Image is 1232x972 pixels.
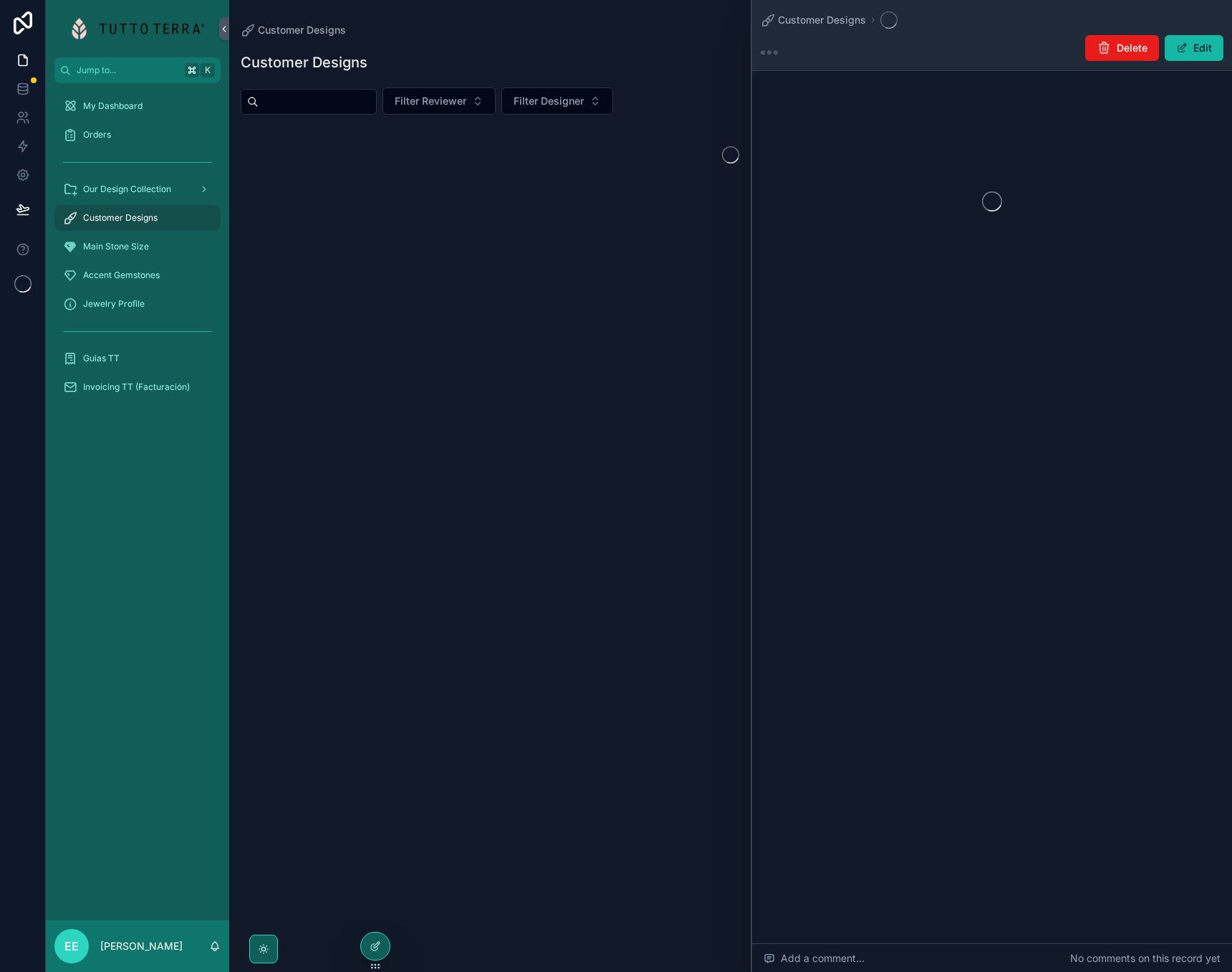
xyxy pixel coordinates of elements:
span: Customer Designs [258,23,346,37]
a: Guias TT [54,346,221,371]
span: Customer Designs [778,13,866,27]
span: Accent Gemstones [83,270,160,281]
span: Main Stone Size [83,241,149,252]
a: Customer Designs [54,205,221,231]
span: EE [64,938,79,955]
span: Jump to... [77,65,179,76]
a: Main Stone Size [54,234,221,259]
div: scrollable content [46,83,229,419]
span: Orders [83,129,111,140]
a: Accent Gemstones [54,262,221,288]
p: [PERSON_NAME] [100,939,183,953]
a: Jewelry Profile [54,291,221,317]
span: My Dashboard [83,100,143,112]
span: No comments on this record yet [1070,951,1221,966]
img: App logo [71,17,204,40]
span: Our Design Collection [83,184,171,195]
span: Guias TT [83,353,120,364]
span: Invoicing TT (Facturación) [83,381,190,393]
span: Filter Reviewer [395,94,466,108]
button: Select Button [501,87,613,115]
span: Jewelry Profile [83,298,145,310]
span: Add a comment... [764,951,865,966]
span: K [202,65,213,76]
a: Invoicing TT (Facturación) [54,374,221,400]
button: Jump to...K [54,57,221,83]
button: Edit [1165,35,1223,61]
span: Delete [1117,41,1147,55]
a: Customer Designs [241,23,346,37]
a: My Dashboard [54,93,221,119]
a: Our Design Collection [54,176,221,202]
a: Orders [54,122,221,148]
span: Filter Designer [514,94,584,108]
h1: Customer Designs [241,52,367,72]
a: Customer Designs [761,13,866,27]
button: Delete [1085,35,1159,61]
button: Select Button [382,87,496,115]
span: Customer Designs [83,212,158,224]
